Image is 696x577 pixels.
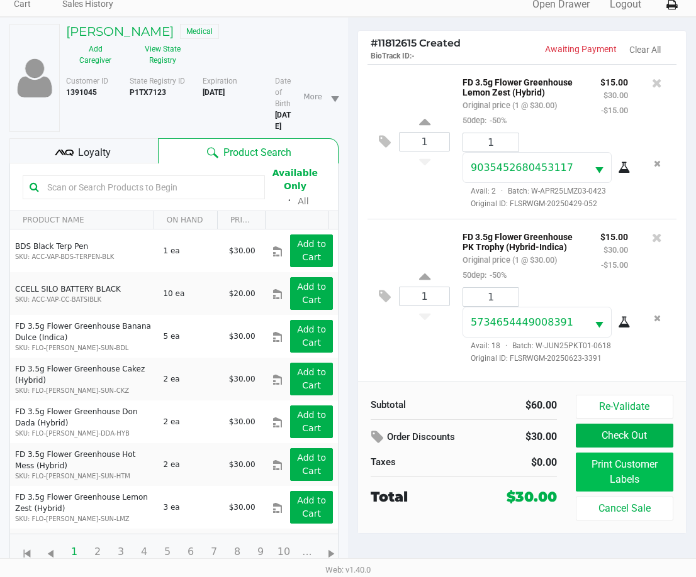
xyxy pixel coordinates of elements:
button: Add to Cart [290,277,333,310]
span: Date of Birth [275,77,291,108]
small: -$15.00 [601,106,628,115]
th: PRICE [217,211,265,229]
button: View State Registry [125,39,193,70]
span: Page 11 [295,540,319,564]
p: $15.00 [600,74,628,87]
p: SKU: ACC-VAP-BDS-TERPEN-BLK [15,252,152,261]
div: $30.00 [507,426,557,448]
small: Original price (1 @ $30.00) [463,101,557,110]
span: Expiration [203,77,237,85]
div: $0.00 [473,455,557,470]
td: FD 3.5g Flower Greenhouse Cakez (Hybrid) [10,358,157,400]
span: Page 6 [179,540,203,564]
span: Go to the next page [319,539,343,563]
td: FD 3.5g Flower Greenhouse Lemon Zest (Hybrid) [10,486,157,529]
small: $30.00 [603,91,628,100]
td: FD 3.5g Flower Greenhouse Melon Collie (Hybrid-Sativa) [10,529,157,571]
span: Medical [180,24,219,39]
button: Remove the package from the orderLine [649,307,666,330]
span: -50% [486,116,507,125]
app-button-loader: Add to Cart [297,410,326,433]
td: 5 ea [157,529,223,571]
td: FD 3.5g Flower Greenhouse Don Dada (Hybrid) [10,400,157,443]
span: Page 3 [109,540,133,564]
span: Customer ID [66,77,108,85]
span: $30.00 [229,503,255,512]
b: 1391045 [66,88,97,97]
button: Print Customer Labels [576,453,673,492]
small: Original price (1 @ $30.00) [463,255,557,265]
span: # [371,37,378,49]
span: Loyalty [78,145,111,160]
td: 2 ea [157,443,223,486]
span: Go to the previous page [43,546,59,562]
td: 2 ea [157,400,223,443]
span: $30.00 [229,332,255,341]
button: Add to Cart [290,448,333,481]
td: 10 ea [157,272,223,315]
span: $30.00 [229,375,255,383]
div: $60.00 [473,398,557,413]
div: Data table [10,211,338,534]
span: Page 7 [202,540,226,564]
td: FD 3.5g Flower Greenhouse Hot Mess (Hybrid) [10,443,157,486]
app-button-loader: Add to Cart [297,282,326,305]
span: Page 10 [272,540,296,564]
th: ON HAND [154,211,217,229]
button: Select [587,153,611,182]
span: Page 4 [132,540,156,564]
td: BDS Black Terp Pen [10,229,157,272]
span: Page 9 [249,540,272,564]
button: Remove the package from the orderLine [649,152,666,175]
span: More [303,91,322,102]
span: $30.00 [229,460,255,469]
small: -$15.00 [601,260,628,270]
p: SKU: FLO-[PERSON_NAME]-SUN-CKZ [15,386,152,395]
p: SKU: ACC-VAP-CC-BATSIBLK [15,295,152,304]
span: $30.00 [229,417,255,426]
button: Check Out [576,424,673,448]
span: Page 5 [155,540,179,564]
b: [DATE] [203,88,225,97]
span: Original ID: FLSRWGM-20250623-3391 [463,353,628,364]
div: $30.00 [507,486,557,507]
span: Page 8 [225,540,249,564]
td: 2 ea [157,358,223,400]
th: PRODUCT NAME [10,211,154,229]
h5: [PERSON_NAME] [66,24,174,39]
span: Avail: 2 Batch: W-APR25LMZ03-0423 [463,187,606,195]
span: Page 1 [62,540,86,564]
small: 50dep: [463,270,507,280]
span: -50% [486,270,507,280]
button: All [298,195,308,208]
span: 9035452680453117 [471,162,573,173]
span: BioTrack ID: [371,52,412,60]
span: $30.00 [229,246,255,255]
span: Go to the first page [20,546,35,562]
button: Add to Cart [290,363,333,395]
p: $15.00 [600,229,628,242]
span: ᛫ [281,195,298,207]
button: Clear All [629,43,661,57]
p: SKU: FLO-[PERSON_NAME]-DDA-HYB [15,429,152,438]
span: Go to the previous page [38,539,62,563]
span: - [412,52,415,60]
span: Go to the first page [15,539,39,563]
span: $20.00 [229,289,255,298]
span: Page 2 [86,540,109,564]
span: Product Search [223,145,291,160]
span: State Registry ID [130,77,185,85]
span: Avail: 18 Batch: W-JUN25PKT01-0618 [463,341,611,350]
button: Add to Cart [290,234,333,267]
span: Web: v1.40.0 [325,565,371,574]
p: FD 3.5g Flower Greenhouse PK Trophy (Hybrid-Indica) [463,229,581,252]
p: SKU: FLO-[PERSON_NAME]-SUN-LMZ [15,514,152,524]
span: Original ID: FLSRWGM-20250429-052 [463,198,628,209]
span: 5734654449008391 [471,316,573,328]
div: Subtotal [371,398,454,412]
div: Taxes [371,455,454,470]
b: P1TX7123 [130,88,166,97]
button: Re-Validate [576,395,673,419]
small: 50dep: [463,116,507,125]
span: 11812615 Created [371,37,461,49]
